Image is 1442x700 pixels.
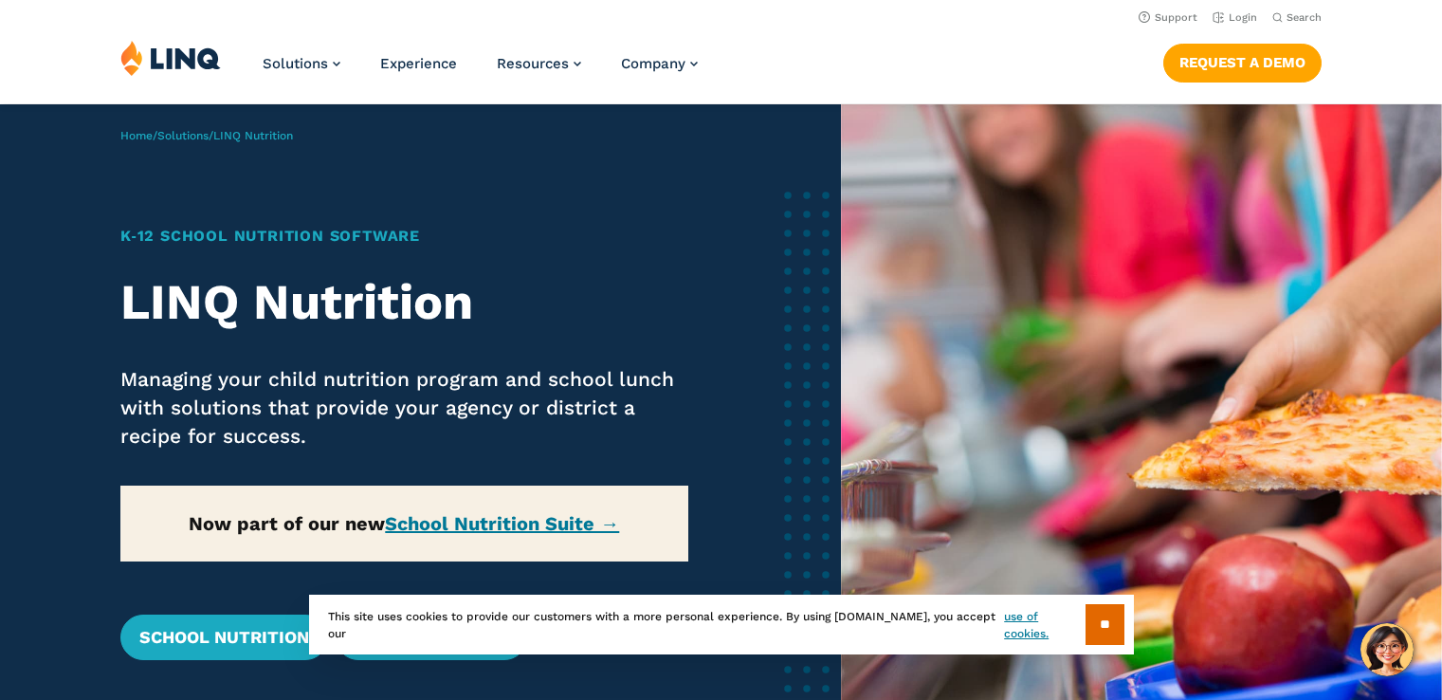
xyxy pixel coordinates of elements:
a: School Nutrition Suite → [385,512,619,535]
a: School Nutrition [120,615,328,660]
button: Open Search Bar [1272,10,1322,25]
nav: Button Navigation [1163,40,1322,82]
nav: Primary Navigation [263,40,698,102]
a: Solutions [157,129,209,142]
div: This site uses cookies to provide our customers with a more personal experience. By using [DOMAIN... [309,595,1134,654]
span: Company [621,55,685,72]
a: Experience [380,55,457,72]
span: Solutions [263,55,328,72]
span: / / [120,129,293,142]
a: Request a Demo [1163,44,1322,82]
a: use of cookies. [1004,608,1085,642]
button: Hello, have a question? Let’s chat. [1360,623,1414,676]
span: Search [1287,11,1322,24]
span: Resources [497,55,569,72]
span: LINQ Nutrition [213,129,293,142]
a: Support [1139,11,1197,24]
a: Company [621,55,698,72]
a: Home [120,129,153,142]
strong: LINQ Nutrition [120,273,473,331]
a: Login [1213,11,1257,24]
h1: K‑12 School Nutrition Software [120,225,688,248]
img: LINQ | K‑12 Software [120,40,221,76]
a: Resources [497,55,581,72]
p: Managing your child nutrition program and school lunch with solutions that provide your agency or... [120,365,688,451]
a: Solutions [263,55,340,72]
strong: Now part of our new [189,512,619,535]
